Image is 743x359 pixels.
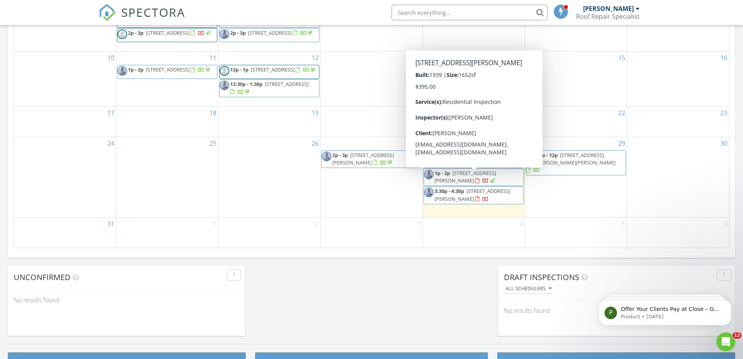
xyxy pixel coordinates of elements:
span: Unconfirmed [14,272,71,282]
a: SPECTORA [99,11,185,27]
button: All schedulers [504,284,553,294]
div: No results found [498,300,735,321]
span: [STREET_ADDRESS] [251,66,294,73]
span: [STREET_ADDRESS] [248,29,292,36]
a: 2p - 3p [STREET_ADDRESS] [230,29,314,36]
a: 3:30p - 4:30p [STREET_ADDRESS][PERSON_NAME] [424,186,524,204]
td: Go to August 22, 2025 [525,107,627,137]
img: flavio_final_bright.jpg [220,29,229,39]
a: 2p - 3p [STREET_ADDRESS] [219,28,319,42]
span: 1p - 2p [128,66,144,73]
a: Go to August 16, 2025 [719,52,729,64]
iframe: Intercom live chat [716,332,735,351]
a: Go to August 30, 2025 [719,137,729,150]
span: [STREET_ADDRESS] [265,80,309,88]
div: [PERSON_NAME] [583,5,634,13]
td: Go to August 17, 2025 [14,107,116,137]
span: [STREET_ADDRESS][PERSON_NAME] [230,11,306,25]
td: Go to August 23, 2025 [627,107,729,137]
a: Go to August 25, 2025 [208,137,218,150]
td: Go to August 29, 2025 [525,137,627,217]
a: 8:30a - 9:30a [STREET_ADDRESS][PERSON_NAME] [230,11,306,25]
td: Go to August 24, 2025 [14,137,116,217]
img: flavio_final_bright.jpg [424,152,434,161]
span: [STREET_ADDRESS] [452,66,496,73]
a: Go to August 26, 2025 [310,137,320,150]
a: Go to September 5, 2025 [620,218,627,230]
a: Go to August 17, 2025 [106,107,116,119]
span: 12 [732,332,741,339]
span: [STREET_ADDRESS][PERSON_NAME] [434,152,513,166]
span: 11a - 12p [537,152,558,159]
a: Go to September 1, 2025 [211,218,218,230]
div: All schedulers [505,286,551,291]
span: [STREET_ADDRESS][PERSON_NAME] [434,170,496,184]
div: No results found [8,289,245,311]
a: 9:30a - 10:30a [STREET_ADDRESS][PERSON_NAME] [424,150,524,168]
span: [STREET_ADDRESS][PERSON_NAME][PERSON_NAME] [537,152,615,166]
a: Go to August 10, 2025 [106,52,116,64]
a: Go to September 2, 2025 [314,218,320,230]
a: Go to September 6, 2025 [722,218,729,230]
img: flavio_final_bright.jpg [424,66,434,76]
span: 12p - 1p [230,66,248,73]
a: 2p - 3p [STREET_ADDRESS] [117,28,217,42]
img: The Best Home Inspection Software - Spectora [99,4,116,21]
a: 2p - 3p [STREET_ADDRESS][PERSON_NAME] [332,152,394,166]
a: 1p - 2p [STREET_ADDRESS][PERSON_NAME] [424,168,524,186]
span: [STREET_ADDRESS] [146,29,190,36]
td: Go to August 15, 2025 [525,52,627,107]
span: 9:30a - 10:30a [434,152,467,159]
td: Go to August 28, 2025 [422,137,525,217]
a: Go to August 31, 2025 [106,218,116,230]
td: Go to August 30, 2025 [627,137,729,217]
img: flavio_final_bright.jpg [117,66,127,76]
td: Go to August 31, 2025 [14,217,116,247]
span: Draft Inspections [504,272,579,282]
td: Go to August 18, 2025 [116,107,218,137]
a: 1p - 2p [STREET_ADDRESS] [128,66,212,73]
td: Go to August 16, 2025 [627,52,729,107]
span: 2p - 3p [332,152,348,159]
a: Go to August 15, 2025 [617,52,627,64]
a: 11a - 12p [STREET_ADDRESS][PERSON_NAME][PERSON_NAME] [526,152,615,173]
a: 1p - 2p [STREET_ADDRESS][PERSON_NAME] [434,170,496,184]
a: 2p - 3p [STREET_ADDRESS] [128,29,212,36]
img: flavio_final_bright.jpg [424,188,434,197]
td: Go to August 11, 2025 [116,52,218,107]
td: Go to August 25, 2025 [116,137,218,217]
td: Go to September 1, 2025 [116,217,218,247]
img: default-user-f0147aede5fd5fa78ca7ade42f37bd4542148d508eef1c3d3ea960f66861d68b.jpg [220,66,229,76]
span: 1p - 2p [434,170,450,177]
a: Go to August 13, 2025 [412,52,422,64]
td: Go to August 19, 2025 [218,107,321,137]
a: Go to August 18, 2025 [208,107,218,119]
span: [STREET_ADDRESS][PERSON_NAME] [434,188,510,202]
a: Go to September 4, 2025 [518,218,525,230]
a: Go to August 21, 2025 [514,107,525,119]
a: Go to September 3, 2025 [416,218,422,230]
td: Go to August 12, 2025 [218,52,321,107]
td: Go to August 13, 2025 [321,52,423,107]
span: [STREET_ADDRESS][PERSON_NAME] [332,152,394,166]
td: Go to August 27, 2025 [321,137,423,217]
input: Search everything... [392,5,548,20]
a: 12p - 1p [STREET_ADDRESS] [219,65,319,79]
img: flavio_final_bright.jpg [526,152,536,161]
span: 2p - 3p [230,29,246,36]
a: 12:30p - 1:30p [STREET_ADDRESS] [219,79,319,97]
a: Go to August 22, 2025 [617,107,627,119]
a: Go to August 27, 2025 [412,137,422,150]
td: Go to August 10, 2025 [14,52,116,107]
a: 3:30p - 4:30p [STREET_ADDRESS][PERSON_NAME] [434,188,510,202]
td: Go to August 26, 2025 [218,137,321,217]
td: Go to September 6, 2025 [627,217,729,247]
td: Go to September 4, 2025 [422,217,525,247]
a: Go to August 29, 2025 [617,137,627,150]
a: Go to August 11, 2025 [208,52,218,64]
a: 11a - 12p [STREET_ADDRESS][PERSON_NAME][PERSON_NAME] [526,150,626,176]
a: Go to August 19, 2025 [310,107,320,119]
